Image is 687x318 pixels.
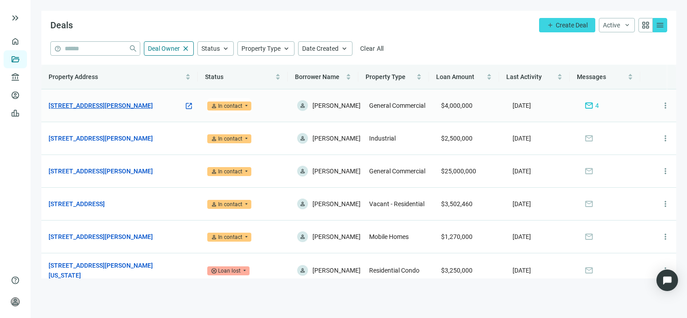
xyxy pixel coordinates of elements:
[211,136,217,142] span: person
[656,21,665,30] span: menu
[584,101,593,110] span: mail
[211,103,217,109] span: person
[369,135,396,142] span: Industrial
[211,168,217,175] span: person
[211,201,217,208] span: person
[211,268,217,274] span: cancel
[182,44,190,53] span: close
[201,45,220,52] span: Status
[547,22,554,29] span: add
[441,233,473,240] span: $1,270,000
[661,266,670,275] span: more_vert
[222,44,230,53] span: keyboard_arrow_up
[369,200,424,208] span: Vacant - Residential
[513,233,531,240] span: [DATE]
[513,200,531,208] span: [DATE]
[11,297,20,306] span: person
[436,73,474,80] span: Loan Amount
[603,22,620,29] span: Active
[299,267,306,274] span: person
[584,199,593,208] span: mail
[49,199,105,209] a: [STREET_ADDRESS]
[299,234,306,240] span: person
[441,102,473,109] span: $4,000,000
[577,73,606,80] span: Messages
[441,135,473,142] span: $2,500,000
[299,201,306,207] span: person
[656,269,678,291] div: Open Intercom Messenger
[295,73,339,80] span: Borrower Name
[661,134,670,143] span: more_vert
[312,100,361,111] span: [PERSON_NAME]
[624,22,631,29] span: keyboard_arrow_down
[599,18,635,32] button: Activekeyboard_arrow_down
[366,73,406,80] span: Property Type
[185,102,193,110] span: open_in_new
[148,45,180,52] span: Deal Owner
[218,266,241,275] div: Loan lost
[218,233,242,242] div: In contact
[556,22,588,29] span: Create Deal
[312,166,361,177] span: [PERSON_NAME]
[369,267,419,274] span: Residential Condo
[302,45,339,52] span: Date Created
[584,266,593,275] span: mail
[360,45,384,52] span: Clear All
[218,134,242,143] div: In contact
[656,97,674,115] button: more_vert
[513,135,531,142] span: [DATE]
[49,133,153,143] a: [STREET_ADDRESS][PERSON_NAME]
[312,265,361,276] span: [PERSON_NAME]
[49,101,153,110] a: [STREET_ADDRESS][PERSON_NAME]
[185,102,193,111] a: open_in_new
[11,73,17,82] span: account_balance
[340,44,348,53] span: keyboard_arrow_up
[513,102,531,109] span: [DATE]
[218,102,242,110] div: In contact
[211,234,217,240] span: person
[584,167,593,176] span: mail
[282,44,290,53] span: keyboard_arrow_up
[584,232,593,241] span: mail
[661,199,670,208] span: more_vert
[299,168,306,174] span: person
[441,200,473,208] span: $3,502,460
[369,233,409,240] span: Mobile Homes
[10,13,21,23] span: keyboard_double_arrow_right
[205,73,223,80] span: Status
[11,276,20,285] span: help
[299,102,306,109] span: person
[656,261,674,279] button: more_vert
[241,45,281,52] span: Property Type
[49,166,153,176] a: [STREET_ADDRESS][PERSON_NAME]
[312,199,361,209] span: [PERSON_NAME]
[441,168,476,175] span: $25,000,000
[49,73,98,80] span: Property Address
[218,167,242,176] div: In contact
[661,167,670,176] span: more_vert
[54,45,61,52] span: help
[656,162,674,180] button: more_vert
[506,73,542,80] span: Last Activity
[656,195,674,213] button: more_vert
[656,228,674,246] button: more_vert
[656,129,674,147] button: more_vert
[49,261,184,280] a: [STREET_ADDRESS][PERSON_NAME][US_STATE]
[539,18,595,32] button: addCreate Deal
[513,267,531,274] span: [DATE]
[641,21,650,30] span: grid_view
[49,232,153,242] a: [STREET_ADDRESS][PERSON_NAME]
[356,41,388,56] button: Clear All
[595,101,599,110] span: 4
[513,168,531,175] span: [DATE]
[441,267,473,274] span: $3,250,000
[661,101,670,110] span: more_vert
[299,135,306,141] span: person
[369,168,425,175] span: General Commercial
[584,134,593,143] span: mail
[312,133,361,144] span: [PERSON_NAME]
[661,232,670,241] span: more_vert
[369,102,425,109] span: General Commercial
[218,200,242,209] div: In contact
[312,231,361,242] span: [PERSON_NAME]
